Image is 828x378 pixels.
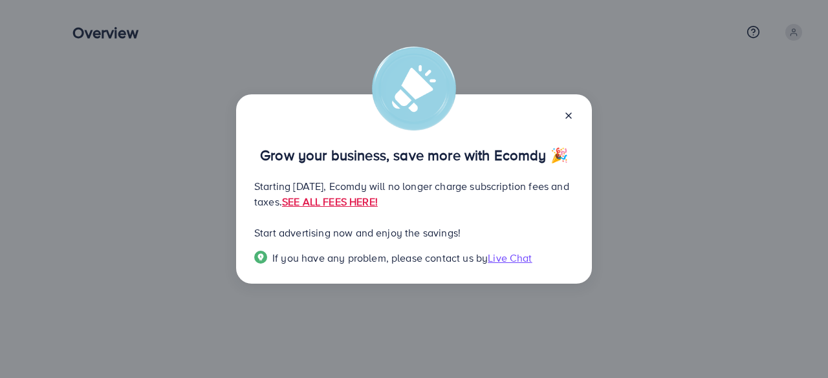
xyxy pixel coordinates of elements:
p: Starting [DATE], Ecomdy will no longer charge subscription fees and taxes. [254,178,574,209]
img: Popup guide [254,251,267,264]
p: Start advertising now and enjoy the savings! [254,225,574,240]
a: SEE ALL FEES HERE! [282,194,378,209]
img: alert [372,47,456,131]
span: Live Chat [488,251,532,265]
p: Grow your business, save more with Ecomdy 🎉 [254,147,574,163]
span: If you have any problem, please contact us by [272,251,488,265]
